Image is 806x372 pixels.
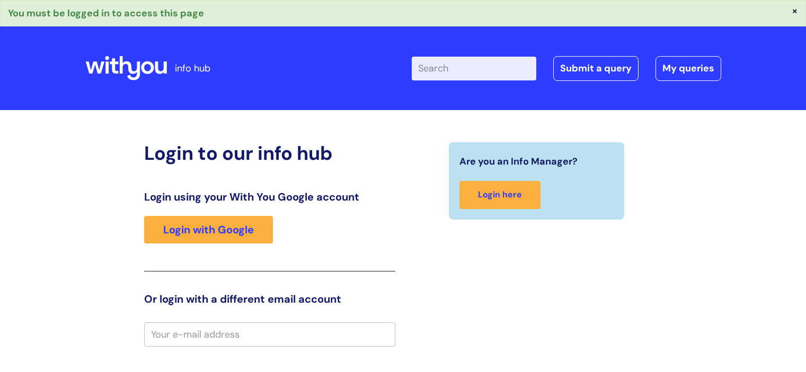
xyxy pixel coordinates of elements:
[412,57,536,80] input: Search
[459,153,578,170] span: Are you an Info Manager?
[144,322,395,347] input: Your e-mail address
[175,60,210,77] p: info hub
[144,216,273,243] a: Login with Google
[144,190,395,203] h3: Login using your With You Google account
[459,181,541,209] a: Login here
[144,142,395,165] h2: Login to our info hub
[144,293,395,305] h3: Or login with a different email account
[656,56,721,80] a: My queries
[792,6,798,15] button: ×
[553,56,639,80] a: Submit a query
